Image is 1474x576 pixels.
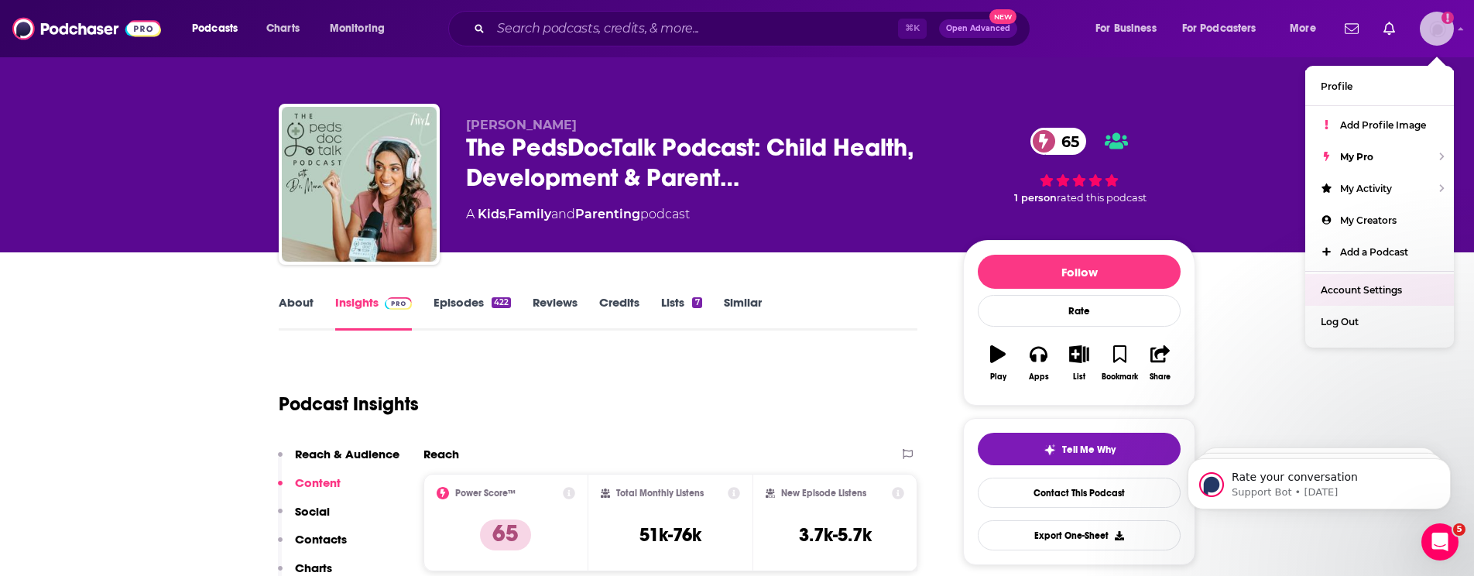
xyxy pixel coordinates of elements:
[1305,70,1454,102] a: Profile
[278,532,347,561] button: Contacts
[575,207,640,221] a: Parenting
[1044,444,1056,456] img: tell me why sparkle
[1321,81,1352,92] span: Profile
[799,523,872,547] h3: 3.7k-5.7k
[1339,15,1365,42] a: Show notifications dropdown
[724,295,762,331] a: Similar
[423,447,459,461] h2: Reach
[1140,335,1181,391] button: Share
[1421,523,1459,561] iframe: Intercom live chat
[1290,18,1316,39] span: More
[1279,16,1335,41] button: open menu
[692,297,701,308] div: 7
[898,19,927,39] span: ⌘ K
[978,295,1181,327] div: Rate
[1340,214,1397,226] span: My Creators
[455,488,516,499] h2: Power Score™
[661,295,701,331] a: Lists7
[1321,284,1402,296] span: Account Settings
[266,18,300,39] span: Charts
[978,255,1181,289] button: Follow
[295,532,347,547] p: Contacts
[963,118,1195,214] div: 65 1 personrated this podcast
[1305,66,1454,348] ul: Show profile menu
[1321,316,1359,327] span: Log Out
[385,297,412,310] img: Podchaser Pro
[1305,274,1454,306] a: Account Settings
[1305,204,1454,236] a: My Creators
[463,11,1045,46] div: Search podcasts, credits, & more...
[1420,12,1454,46] button: Show profile menu
[639,523,701,547] h3: 51k-76k
[278,447,399,475] button: Reach & Audience
[506,207,508,221] span: ,
[1073,372,1085,382] div: List
[1164,426,1474,534] iframe: Intercom notifications message
[1014,192,1057,204] span: 1 person
[978,433,1181,465] button: tell me why sparkleTell Me Why
[295,447,399,461] p: Reach & Audience
[616,488,704,499] h2: Total Monthly Listens
[781,488,866,499] h2: New Episode Listens
[551,207,575,221] span: and
[1182,18,1256,39] span: For Podcasters
[990,372,1006,382] div: Play
[295,475,341,490] p: Content
[978,335,1018,391] button: Play
[319,16,405,41] button: open menu
[1340,151,1373,163] span: My Pro
[1095,18,1157,39] span: For Business
[1377,15,1401,42] a: Show notifications dropdown
[946,25,1010,33] span: Open Advanced
[1059,335,1099,391] button: List
[478,207,506,221] a: Kids
[335,295,412,331] a: InsightsPodchaser Pro
[533,295,578,331] a: Reviews
[282,107,437,262] img: The PedsDocTalk Podcast: Child Health, Development & Parenting—From a Pediatrician Mom
[1018,335,1058,391] button: Apps
[466,205,690,224] div: A podcast
[256,16,309,41] a: Charts
[1305,109,1454,141] a: Add Profile Image
[1172,16,1279,41] button: open menu
[939,19,1017,38] button: Open AdvancedNew
[492,297,511,308] div: 422
[1340,119,1426,131] span: Add Profile Image
[599,295,639,331] a: Credits
[1150,372,1171,382] div: Share
[295,561,332,575] p: Charts
[1102,372,1138,382] div: Bookmark
[434,295,511,331] a: Episodes422
[480,519,531,550] p: 65
[491,16,898,41] input: Search podcasts, credits, & more...
[1340,246,1408,258] span: Add a Podcast
[989,9,1017,24] span: New
[1453,523,1465,536] span: 5
[192,18,238,39] span: Podcasts
[278,475,341,504] button: Content
[279,393,419,416] h1: Podcast Insights
[12,14,161,43] img: Podchaser - Follow, Share and Rate Podcasts
[279,295,314,331] a: About
[1305,236,1454,268] a: Add a Podcast
[1420,12,1454,46] span: Logged in as ldigiovine
[181,16,258,41] button: open menu
[295,504,330,519] p: Social
[1420,12,1454,46] img: User Profile
[1340,183,1392,194] span: My Activity
[1057,192,1147,204] span: rated this podcast
[978,478,1181,508] a: Contact This Podcast
[466,118,577,132] span: [PERSON_NAME]
[1099,335,1140,391] button: Bookmark
[1029,372,1049,382] div: Apps
[330,18,385,39] span: Monitoring
[1441,12,1454,24] svg: Add a profile image
[1062,444,1116,456] span: Tell Me Why
[1046,128,1087,155] span: 65
[978,520,1181,550] button: Export One-Sheet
